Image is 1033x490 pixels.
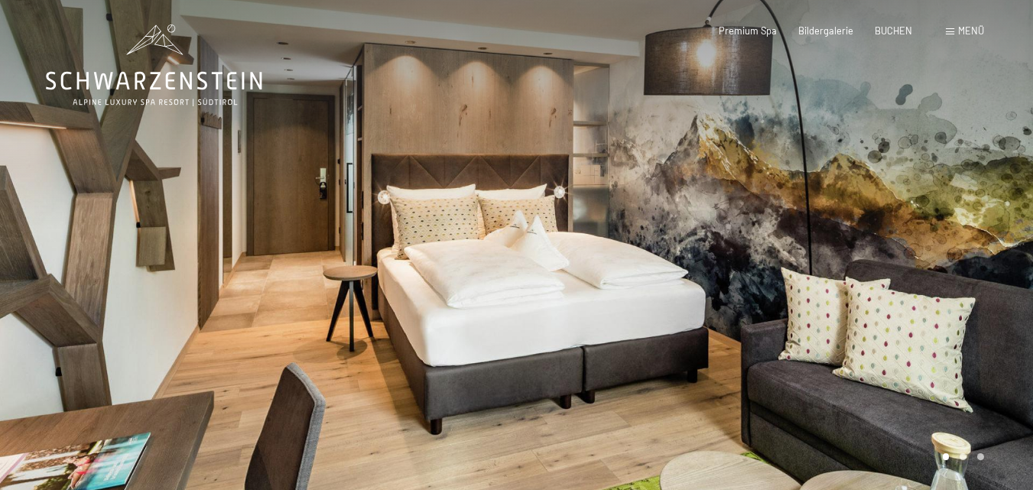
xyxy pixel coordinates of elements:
a: BUCHEN [875,24,912,37]
a: Bildergalerie [798,24,853,37]
span: Menü [958,24,984,37]
a: Premium Spa [719,24,777,37]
